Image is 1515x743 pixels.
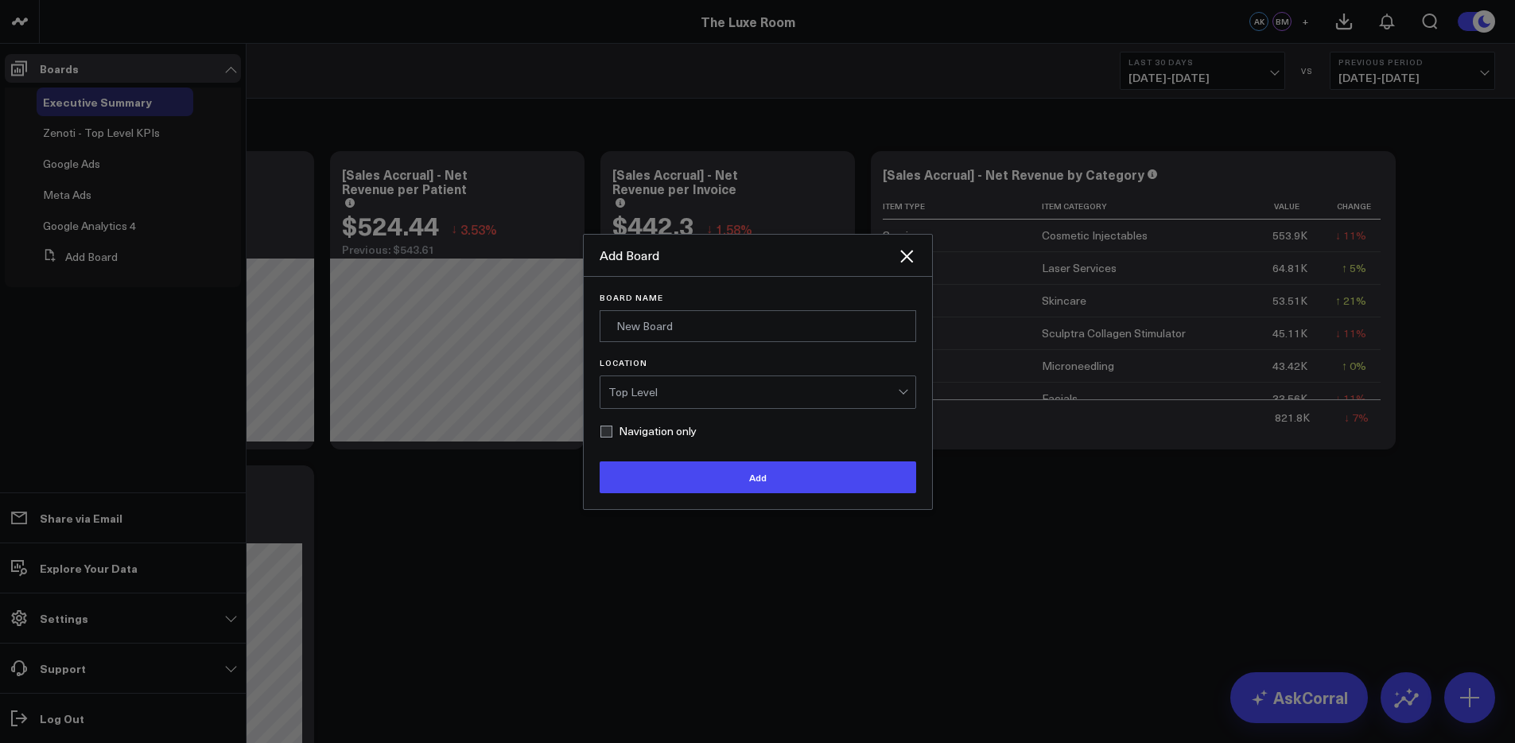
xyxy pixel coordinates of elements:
[600,293,916,302] label: Board Name
[600,425,697,438] label: Navigation only
[608,386,898,399] div: Top Level
[600,247,897,264] div: Add Board
[600,461,916,493] button: Add
[897,247,916,266] button: Close
[600,358,916,368] label: Location
[600,310,916,342] input: New Board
